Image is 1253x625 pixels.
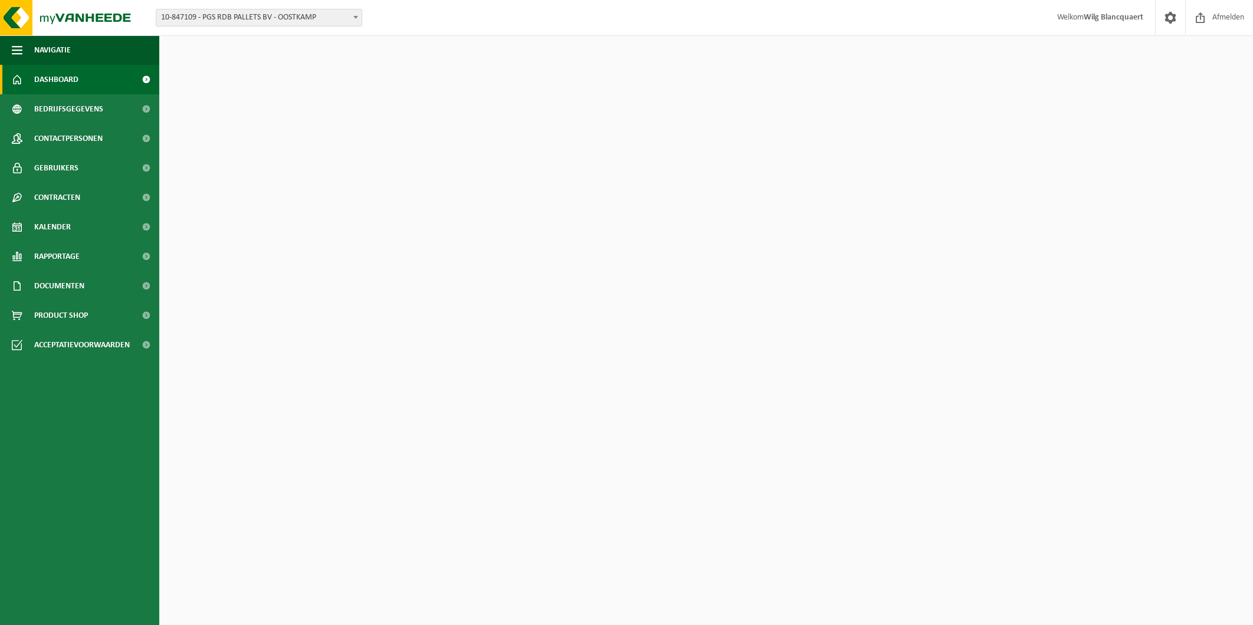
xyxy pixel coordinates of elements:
span: Acceptatievoorwaarden [34,330,130,360]
span: 10-847109 - PGS RDB PALLETS BV - OOSTKAMP [156,9,362,26]
span: Gebruikers [34,153,78,183]
span: Rapportage [34,242,80,271]
span: Navigatie [34,35,71,65]
span: Contactpersonen [34,124,103,153]
span: Contracten [34,183,80,212]
span: Dashboard [34,65,78,94]
span: Product Shop [34,301,88,330]
strong: Wilg Blancquaert [1084,13,1143,22]
span: Bedrijfsgegevens [34,94,103,124]
span: 10-847109 - PGS RDB PALLETS BV - OOSTKAMP [156,9,362,27]
span: Documenten [34,271,84,301]
span: Kalender [34,212,71,242]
